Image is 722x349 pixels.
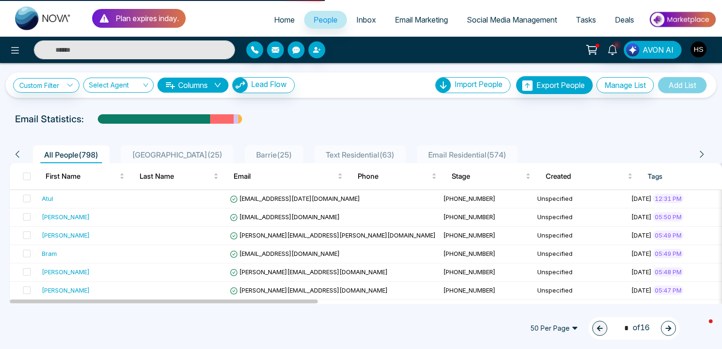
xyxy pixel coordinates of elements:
[538,163,640,190] th: Created
[13,78,79,93] a: Custom Filter
[252,150,296,159] span: Barrie ( 25 )
[230,286,388,294] span: [PERSON_NAME][EMAIL_ADDRESS][DOMAIN_NAME]
[691,41,706,57] img: User Avatar
[322,150,398,159] span: Text Residential ( 63 )
[42,230,90,240] div: [PERSON_NAME]
[356,15,376,24] span: Inbox
[546,171,626,182] span: Created
[534,245,628,263] td: Unspecified
[228,77,295,93] a: Lead FlowLead Flow
[443,213,495,221] span: [PHONE_NUMBER]
[566,11,605,29] a: Tasks
[516,76,593,94] button: Export People
[304,11,347,29] a: People
[395,15,448,24] span: Email Marketing
[596,77,654,93] button: Manage List
[443,286,495,294] span: [PHONE_NUMBER]
[230,213,340,221] span: [EMAIL_ADDRESS][DOMAIN_NAME]
[626,43,639,56] img: Lead Flow
[347,11,385,29] a: Inbox
[424,150,510,159] span: Email Residential ( 574 )
[615,15,634,24] span: Deals
[230,231,436,239] span: [PERSON_NAME][EMAIL_ADDRESS][PERSON_NAME][DOMAIN_NAME]
[15,7,71,30] img: Nova CRM Logo
[576,15,596,24] span: Tasks
[42,267,90,277] div: [PERSON_NAME]
[612,41,621,49] span: 8
[443,195,495,202] span: [PHONE_NUMBER]
[536,80,585,90] span: Export People
[233,78,248,93] img: Lead Flow
[653,267,683,277] span: 05:48 PM
[653,194,683,203] span: 12:31 PM
[157,78,228,93] button: Columnsdown
[128,150,226,159] span: [GEOGRAPHIC_DATA] ( 25 )
[444,163,538,190] th: Stage
[534,190,628,208] td: Unspecified
[214,81,221,89] span: down
[234,171,336,182] span: Email
[40,150,102,159] span: All People ( 798 )
[631,195,651,202] span: [DATE]
[350,163,444,190] th: Phone
[230,268,388,276] span: [PERSON_NAME][EMAIL_ADDRESS][DOMAIN_NAME]
[443,268,495,276] span: [PHONE_NUMBER]
[251,79,287,89] span: Lead Flow
[314,15,337,24] span: People
[648,9,716,30] img: Market-place.gif
[132,163,226,190] th: Last Name
[274,15,295,24] span: Home
[230,250,340,257] span: [EMAIL_ADDRESS][DOMAIN_NAME]
[230,195,360,202] span: [EMAIL_ADDRESS][DATE][DOMAIN_NAME]
[385,11,457,29] a: Email Marketing
[534,263,628,282] td: Unspecified
[624,41,682,59] button: AVON AI
[601,41,624,57] a: 8
[631,231,651,239] span: [DATE]
[140,171,212,182] span: Last Name
[619,322,650,334] span: of 16
[15,112,84,126] p: Email Statistics:
[46,171,118,182] span: First Name
[455,79,502,89] span: Import People
[443,231,495,239] span: [PHONE_NUMBER]
[452,171,524,182] span: Stage
[631,268,651,276] span: [DATE]
[653,286,683,295] span: 05:47 PM
[534,227,628,245] td: Unspecified
[42,212,90,222] div: [PERSON_NAME]
[443,250,495,257] span: [PHONE_NUMBER]
[653,230,683,240] span: 05:49 PM
[42,249,57,258] div: Bram
[42,286,90,295] div: [PERSON_NAME]
[232,77,295,93] button: Lead Flow
[42,194,53,203] div: Atul
[265,11,304,29] a: Home
[653,249,683,258] span: 05:49 PM
[457,11,566,29] a: Social Media Management
[116,13,179,24] p: Plan expires in day .
[631,250,651,257] span: [DATE]
[605,11,644,29] a: Deals
[38,163,132,190] th: First Name
[358,171,430,182] span: Phone
[534,282,628,300] td: Unspecified
[631,213,651,221] span: [DATE]
[653,212,683,222] span: 05:50 PM
[534,208,628,227] td: Unspecified
[690,317,713,340] iframe: Intercom live chat
[467,15,557,24] span: Social Media Management
[643,44,674,56] span: AVON AI
[524,321,585,336] span: 50 Per Page
[226,163,350,190] th: Email
[631,286,651,294] span: [DATE]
